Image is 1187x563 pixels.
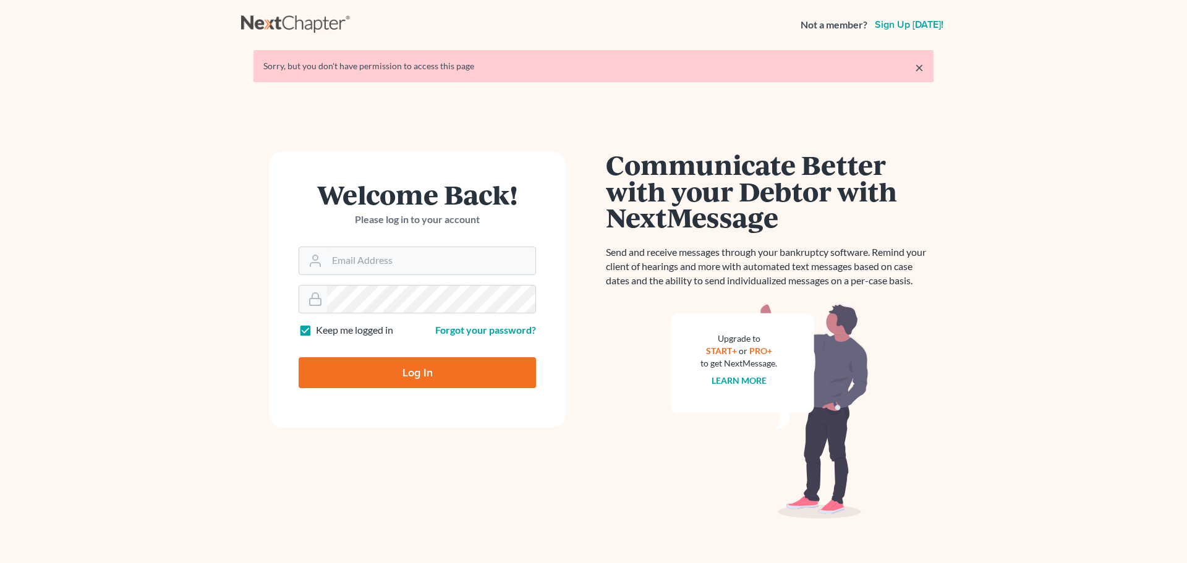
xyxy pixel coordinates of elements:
a: Sign up [DATE]! [872,20,946,30]
a: Forgot your password? [435,324,536,336]
a: × [915,60,924,75]
a: PRO+ [749,345,772,356]
div: Upgrade to [700,332,777,345]
span: or [739,345,747,356]
img: nextmessage_bg-59042aed3d76b12b5cd301f8e5b87938c9018125f34e5fa2b7a6b67550977c72.svg [671,303,869,519]
a: Learn more [712,375,767,386]
div: Sorry, but you don't have permission to access this page [263,60,924,72]
input: Log In [299,357,536,388]
strong: Not a member? [801,18,867,32]
input: Email Address [327,247,535,274]
h1: Welcome Back! [299,181,536,208]
h1: Communicate Better with your Debtor with NextMessage [606,151,934,231]
a: START+ [706,345,737,356]
p: Please log in to your account [299,213,536,227]
p: Send and receive messages through your bankruptcy software. Remind your client of hearings and mo... [606,245,934,288]
div: to get NextMessage. [700,357,777,370]
label: Keep me logged in [316,323,393,337]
